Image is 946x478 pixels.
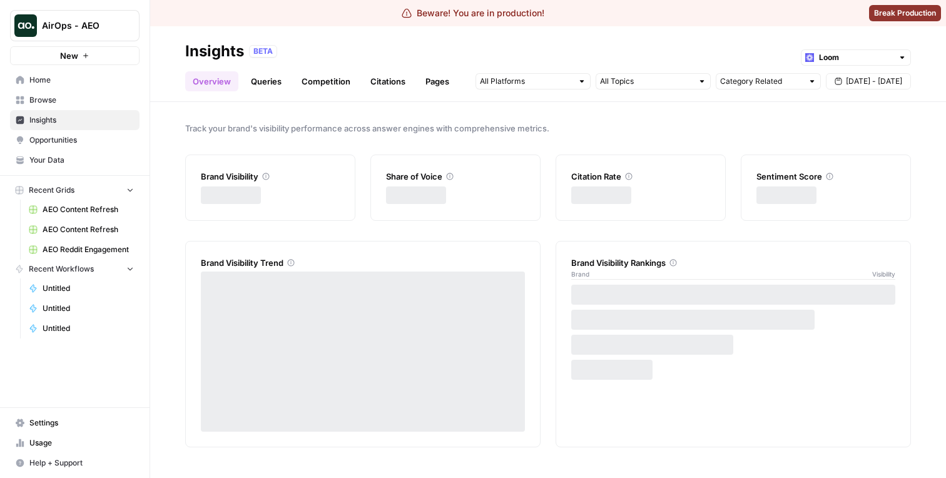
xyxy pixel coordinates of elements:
[402,7,544,19] div: Beware! You are in production!
[10,413,140,433] a: Settings
[185,71,238,91] a: Overview
[819,51,893,64] input: Loom
[201,257,525,269] div: Brand Visibility Trend
[23,240,140,260] a: AEO Reddit Engagement
[249,45,277,58] div: BETA
[418,71,457,91] a: Pages
[29,185,74,196] span: Recent Grids
[29,155,134,166] span: Your Data
[60,49,78,62] span: New
[571,257,895,269] div: Brand Visibility Rankings
[185,122,911,135] span: Track your brand's visibility performance across answer engines with comprehensive metrics.
[294,71,358,91] a: Competition
[10,260,140,278] button: Recent Workflows
[29,74,134,86] span: Home
[363,71,413,91] a: Citations
[43,204,134,215] span: AEO Content Refresh
[571,269,589,279] span: Brand
[10,130,140,150] a: Opportunities
[23,220,140,240] a: AEO Content Refresh
[10,46,140,65] button: New
[14,14,37,37] img: AirOps - AEO Logo
[600,75,693,88] input: All Topics
[29,457,134,469] span: Help + Support
[29,263,94,275] span: Recent Workflows
[23,278,140,298] a: Untitled
[43,323,134,334] span: Untitled
[10,110,140,130] a: Insights
[872,269,895,279] span: Visibility
[480,75,572,88] input: All Platforms
[29,417,134,429] span: Settings
[29,135,134,146] span: Opportunities
[571,170,710,183] div: Citation Rate
[29,114,134,126] span: Insights
[185,41,244,61] div: Insights
[23,200,140,220] a: AEO Content Refresh
[10,70,140,90] a: Home
[10,90,140,110] a: Browse
[756,170,895,183] div: Sentiment Score
[846,76,902,87] span: [DATE] - [DATE]
[386,170,525,183] div: Share of Voice
[43,244,134,255] span: AEO Reddit Engagement
[43,283,134,294] span: Untitled
[201,170,340,183] div: Brand Visibility
[869,5,941,21] button: Break Production
[29,94,134,106] span: Browse
[243,71,289,91] a: Queries
[42,19,118,32] span: AirOps - AEO
[10,10,140,41] button: Workspace: AirOps - AEO
[23,298,140,318] a: Untitled
[43,303,134,314] span: Untitled
[23,318,140,338] a: Untitled
[10,453,140,473] button: Help + Support
[10,181,140,200] button: Recent Grids
[720,75,803,88] input: Category Related
[43,224,134,235] span: AEO Content Refresh
[826,73,911,89] button: [DATE] - [DATE]
[10,433,140,453] a: Usage
[29,437,134,449] span: Usage
[10,150,140,170] a: Your Data
[874,8,936,19] span: Break Production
